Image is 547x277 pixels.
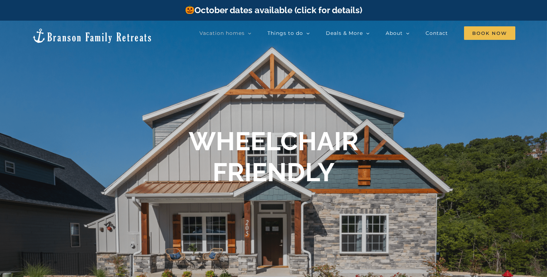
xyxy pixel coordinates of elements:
a: Deals & More [326,26,370,40]
a: Things to do [267,26,310,40]
span: Deals & More [326,31,363,36]
h1: WHEELCHAIR FRIENDLY [189,126,359,188]
a: October dates available (click for details) [185,5,362,15]
span: Contact [426,31,448,36]
img: Branson Family Retreats Logo [32,28,152,44]
span: About [386,31,403,36]
span: Things to do [267,31,303,36]
a: Book Now [464,26,515,40]
span: Vacation homes [199,31,245,36]
img: 🎃 [186,5,194,14]
nav: Main Menu [199,26,515,40]
a: Contact [426,26,448,40]
a: Vacation homes [199,26,251,40]
a: About [386,26,410,40]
